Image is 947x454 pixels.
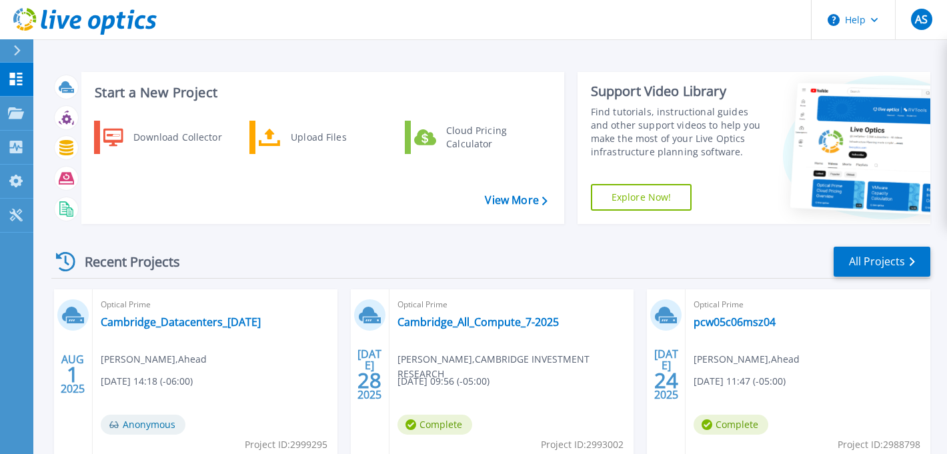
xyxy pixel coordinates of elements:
[591,105,767,159] div: Find tutorials, instructional guides and other support videos to help you make the most of your L...
[591,184,692,211] a: Explore Now!
[101,352,207,367] span: [PERSON_NAME] , Ahead
[591,83,767,100] div: Support Video Library
[101,374,193,389] span: [DATE] 14:18 (-06:00)
[694,352,800,367] span: [PERSON_NAME] , Ahead
[694,297,922,312] span: Optical Prime
[915,14,928,25] span: AS
[397,415,472,435] span: Complete
[397,374,490,389] span: [DATE] 09:56 (-05:00)
[101,315,261,329] a: Cambridge_Datacenters_[DATE]
[60,350,85,399] div: AUG 2025
[541,437,624,452] span: Project ID: 2993002
[694,315,776,329] a: pcw05c06msz04
[405,121,542,154] a: Cloud Pricing Calculator
[284,124,383,151] div: Upload Files
[127,124,227,151] div: Download Collector
[94,121,231,154] a: Download Collector
[95,85,547,100] h3: Start a New Project
[357,375,381,386] span: 28
[397,315,559,329] a: Cambridge_All_Compute_7-2025
[101,415,185,435] span: Anonymous
[357,350,382,399] div: [DATE] 2025
[654,375,678,386] span: 24
[439,124,538,151] div: Cloud Pricing Calculator
[67,369,79,380] span: 1
[397,352,634,381] span: [PERSON_NAME] , CAMBRIDGE INVESTMENT RESEARCH
[485,194,547,207] a: View More
[249,121,386,154] a: Upload Files
[245,437,327,452] span: Project ID: 2999295
[694,374,786,389] span: [DATE] 11:47 (-05:00)
[834,247,930,277] a: All Projects
[654,350,679,399] div: [DATE] 2025
[694,415,768,435] span: Complete
[397,297,626,312] span: Optical Prime
[101,297,329,312] span: Optical Prime
[838,437,920,452] span: Project ID: 2988798
[51,245,198,278] div: Recent Projects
